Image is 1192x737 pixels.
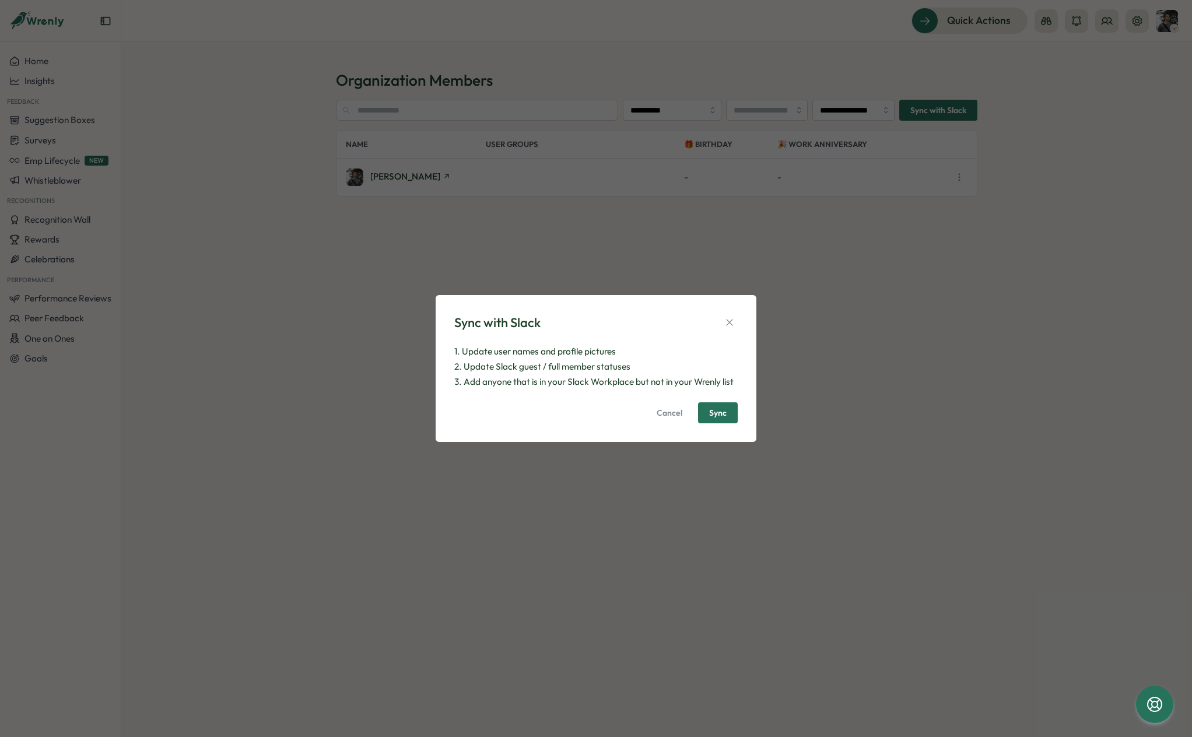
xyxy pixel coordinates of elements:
span: Add anyone that is in your Slack Workplace but not in your Wrenly list [464,375,734,388]
span: Update Slack guest / full member statuses [464,360,630,373]
span: 2. [454,360,461,373]
span: Sync [709,409,727,417]
span: Update user names and profile pictures [462,345,616,358]
div: Sync with Slack [454,314,541,332]
button: Sync [698,402,738,423]
span: 1. [454,345,460,358]
button: Cancel [646,402,693,423]
span: Cancel [657,403,682,423]
span: 3. [454,375,461,388]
